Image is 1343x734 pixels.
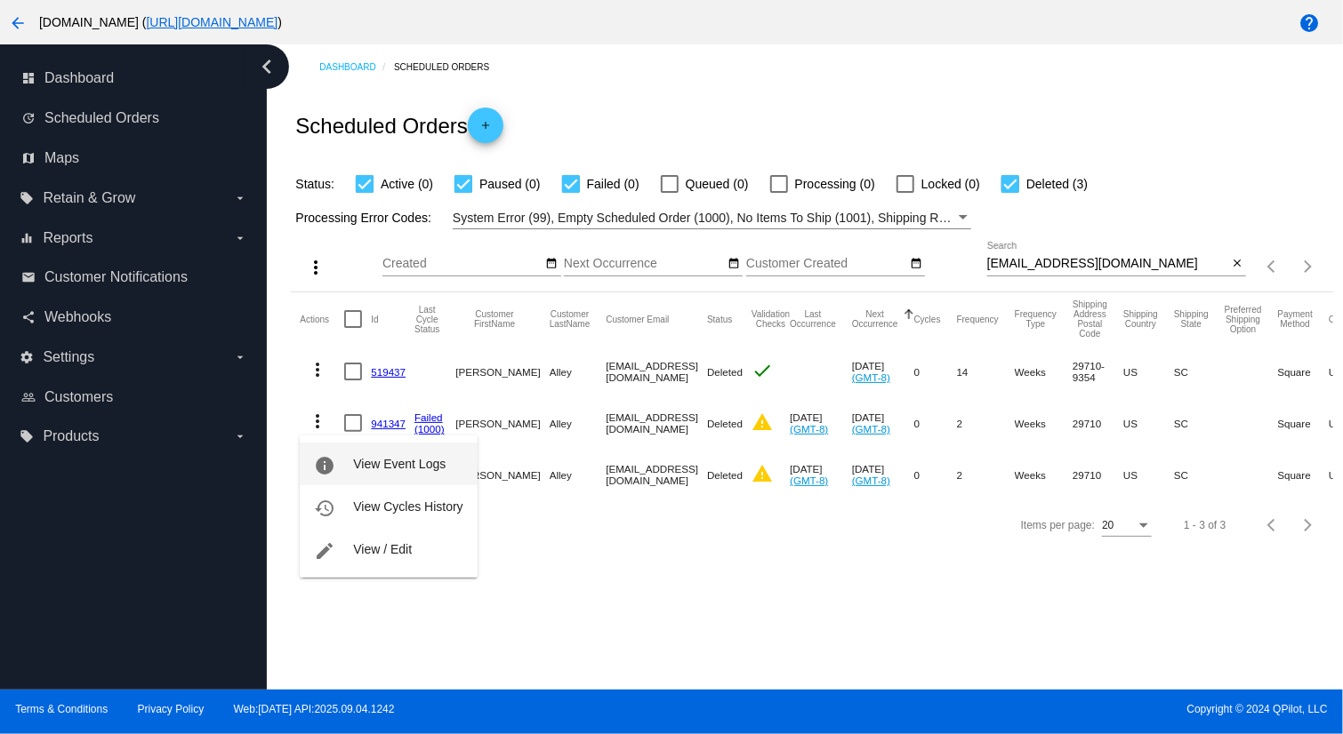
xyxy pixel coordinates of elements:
span: View / Edit [353,542,412,556]
mat-icon: edit [314,540,335,562]
mat-icon: history [314,498,335,519]
span: View Cycles History [353,499,462,514]
span: View Event Logs [353,457,446,471]
mat-icon: info [314,455,335,476]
